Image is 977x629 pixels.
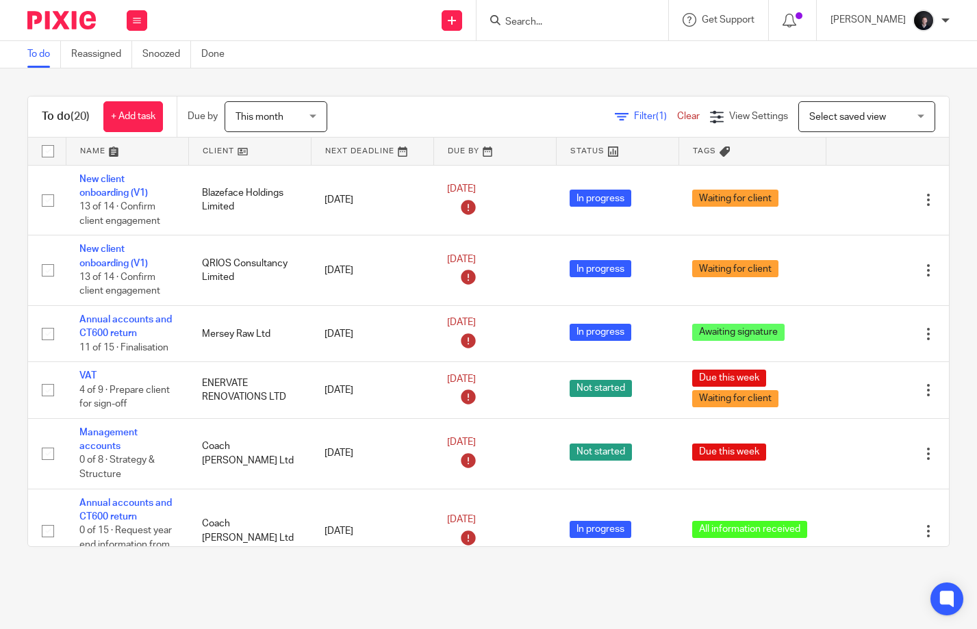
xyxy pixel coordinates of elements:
[570,521,631,538] span: In progress
[311,306,433,362] td: [DATE]
[913,10,935,31] img: 455A2509.jpg
[570,444,632,461] span: Not started
[311,489,433,573] td: [DATE]
[692,444,766,461] span: Due this week
[447,515,476,525] span: [DATE]
[27,11,96,29] img: Pixie
[27,41,61,68] a: To do
[71,111,90,122] span: (20)
[79,371,97,381] a: VAT
[79,175,148,198] a: New client onboarding (V1)
[692,260,778,277] span: Waiting for client
[693,147,716,155] span: Tags
[692,390,778,407] span: Waiting for client
[504,16,627,29] input: Search
[677,112,700,121] a: Clear
[79,456,155,480] span: 0 of 8 · Strategy & Structure
[42,110,90,124] h1: To do
[656,112,667,121] span: (1)
[142,41,191,68] a: Snoozed
[188,110,218,123] p: Due by
[692,521,807,538] span: All information received
[79,244,148,268] a: New client onboarding (V1)
[311,418,433,489] td: [DATE]
[570,324,631,341] span: In progress
[236,112,283,122] span: This month
[692,324,785,341] span: Awaiting signature
[201,41,235,68] a: Done
[79,315,172,338] a: Annual accounts and CT600 return
[311,235,433,306] td: [DATE]
[103,101,163,132] a: + Add task
[447,255,476,264] span: [DATE]
[447,438,476,448] span: [DATE]
[79,385,170,409] span: 4 of 9 · Prepare client for sign-off
[311,362,433,418] td: [DATE]
[447,374,476,384] span: [DATE]
[79,202,160,226] span: 13 of 14 · Confirm client engagement
[634,112,677,121] span: Filter
[809,112,886,122] span: Select saved view
[188,418,311,489] td: Coach [PERSON_NAME] Ltd
[188,165,311,235] td: Blazeface Holdings Limited
[79,498,172,522] a: Annual accounts and CT600 return
[702,15,754,25] span: Get Support
[79,428,138,451] a: Management accounts
[447,318,476,328] span: [DATE]
[311,165,433,235] td: [DATE]
[447,184,476,194] span: [DATE]
[692,190,778,207] span: Waiting for client
[570,190,631,207] span: In progress
[570,260,631,277] span: In progress
[79,272,160,296] span: 13 of 14 · Confirm client engagement
[188,489,311,573] td: Coach [PERSON_NAME] Ltd
[729,112,788,121] span: View Settings
[570,380,632,397] span: Not started
[79,343,168,352] span: 11 of 15 · Finalisation
[71,41,132,68] a: Reassigned
[79,526,172,563] span: 0 of 15 · Request year end information from client
[188,235,311,306] td: QRIOS Consultancy Limited
[830,13,906,27] p: [PERSON_NAME]
[692,370,766,387] span: Due this week
[188,362,311,418] td: ENERVATE RENOVATIONS LTD
[188,306,311,362] td: Mersey Raw Ltd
